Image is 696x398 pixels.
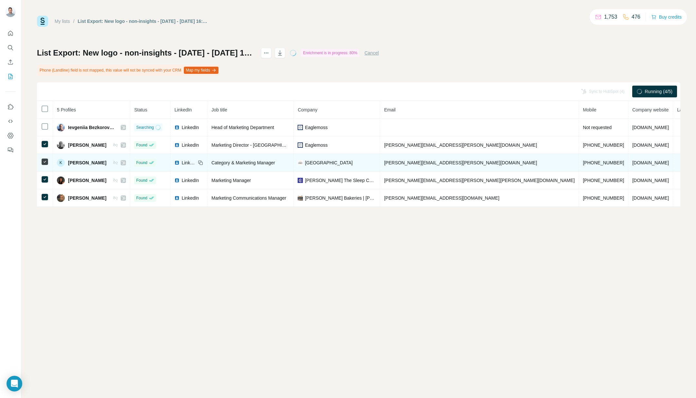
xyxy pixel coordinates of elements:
[211,142,319,148] span: Marketing Director - [GEOGRAPHIC_DATA] + EMEA
[211,178,251,183] span: Marketing Manager
[305,159,353,166] span: [GEOGRAPHIC_DATA]
[37,16,48,27] img: Surfe Logo
[632,160,669,165] span: [DOMAIN_NAME]
[136,177,147,183] span: Found
[305,124,327,131] span: Eaglemoss
[174,178,180,183] img: LinkedIn logo
[211,125,274,130] span: Head of Marketing Department
[298,195,303,201] img: company-logo
[174,142,180,148] img: LinkedIn logo
[5,115,16,127] button: Use Surfe API
[68,124,114,131] span: Ievgeniia Bezkorovaina
[5,101,16,113] button: Use Surfe on LinkedIn
[261,48,271,58] button: actions
[182,142,199,148] span: LinkedIn
[78,18,208,25] div: List Export: New logo - non-insights - [DATE] - [DATE] 16:35
[174,125,180,130] img: LinkedIn logo
[305,195,376,201] span: [PERSON_NAME] Bakeries | [PERSON_NAME]'s Sourdough
[384,160,537,165] span: [PERSON_NAME][EMAIL_ADDRESS][PERSON_NAME][DOMAIN_NAME]
[211,107,227,112] span: Job title
[7,376,22,391] div: Open Intercom Messenger
[57,141,65,149] img: Avatar
[68,195,106,201] span: [PERSON_NAME]
[68,177,106,184] span: [PERSON_NAME]
[5,42,16,54] button: Search
[632,125,669,130] span: [DOMAIN_NAME]
[305,142,327,148] span: Eaglemoss
[583,195,624,201] span: [PHONE_NUMBER]
[384,142,537,148] span: [PERSON_NAME][EMAIL_ADDRESS][PERSON_NAME][DOMAIN_NAME]
[55,19,70,24] a: My lists
[632,195,669,201] span: [DOMAIN_NAME]
[583,160,624,165] span: [PHONE_NUMBER]
[632,13,640,21] p: 476
[5,7,16,17] img: Avatar
[174,107,192,112] span: LinkedIn
[632,107,669,112] span: Company website
[651,12,682,22] button: Buy credits
[37,65,220,76] div: Phone (Landline) field is not mapped, this value will not be synced with your CRM
[211,160,275,165] span: Category & Marketing Manager
[184,67,218,74] button: Map my fields
[305,177,376,184] span: [PERSON_NAME] The Sleep Company (Emma Sleep GmbH)
[174,160,180,165] img: LinkedIn logo
[298,142,303,148] img: company-logo
[37,48,255,58] h1: List Export: New logo - non-insights - [DATE] - [DATE] 16:35
[68,142,106,148] span: [PERSON_NAME]
[364,50,379,56] button: Cancel
[677,107,694,112] span: Landline
[5,27,16,39] button: Quick start
[645,88,672,95] span: Running (4/5)
[182,177,199,184] span: LinkedIn
[384,107,395,112] span: Email
[174,195,180,201] img: LinkedIn logo
[134,107,147,112] span: Status
[57,194,65,202] img: Avatar
[5,71,16,82] button: My lists
[583,142,624,148] span: [PHONE_NUMBER]
[632,178,669,183] span: [DOMAIN_NAME]
[57,124,65,131] img: Avatar
[73,18,75,25] li: /
[136,160,147,166] span: Found
[57,107,76,112] span: 5 Profiles
[5,144,16,156] button: Feedback
[384,178,575,183] span: [PERSON_NAME][EMAIL_ADDRESS][PERSON_NAME][PERSON_NAME][DOMAIN_NAME]
[5,130,16,141] button: Dashboard
[68,159,106,166] span: [PERSON_NAME]
[583,125,612,130] span: Not requested
[182,159,196,166] span: LinkedIn
[211,195,286,201] span: Marketing Communications Manager
[298,178,303,183] img: company-logo
[298,160,303,165] img: company-logo
[57,176,65,184] img: Avatar
[604,13,617,21] p: 1,753
[136,142,147,148] span: Found
[583,107,596,112] span: Mobile
[301,49,359,57] div: Enrichment is in progress: 80%
[5,56,16,68] button: Enrich CSV
[298,125,303,130] img: company-logo
[298,107,317,112] span: Company
[182,124,199,131] span: LinkedIn
[583,178,624,183] span: [PHONE_NUMBER]
[182,195,199,201] span: LinkedIn
[136,124,154,130] span: Searching
[384,195,499,201] span: [PERSON_NAME][EMAIL_ADDRESS][DOMAIN_NAME]
[136,195,147,201] span: Found
[57,159,65,167] div: K
[632,142,669,148] span: [DOMAIN_NAME]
